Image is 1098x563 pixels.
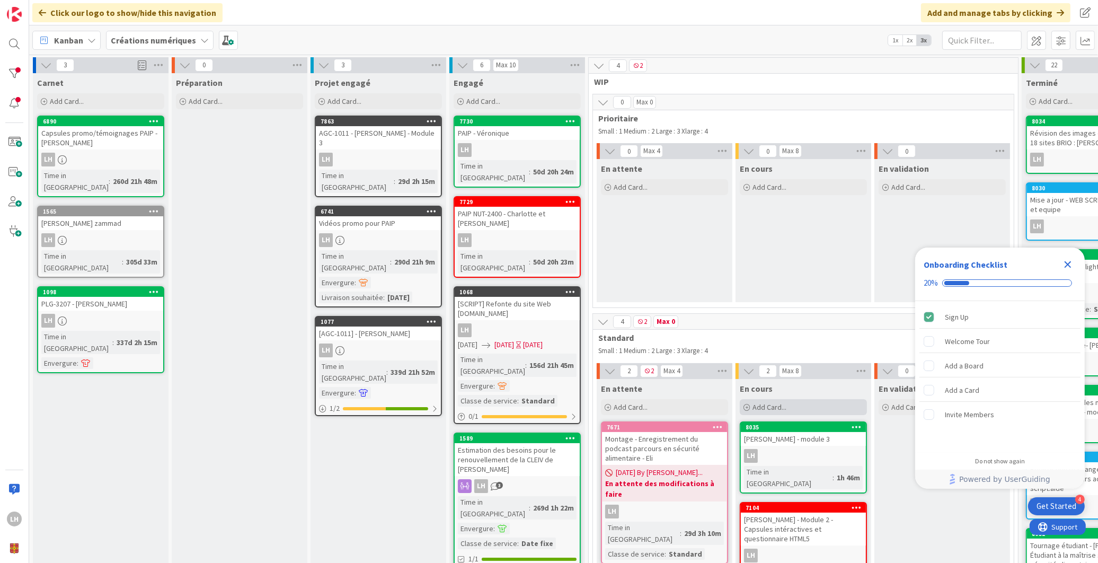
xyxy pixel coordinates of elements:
span: : [355,387,356,399]
div: 7863 [316,117,441,126]
span: : [355,277,356,288]
div: 6890 [43,118,163,125]
span: En validation [879,383,929,394]
span: Add Card... [891,182,925,192]
div: LH [741,449,866,463]
div: Time in [GEOGRAPHIC_DATA] [41,250,122,274]
span: Carnet [37,77,64,88]
div: LH [316,344,441,357]
div: Get Started [1037,501,1076,512]
div: 1068 [455,287,580,297]
span: 2 [620,365,638,377]
div: 1589 [459,435,580,442]
div: Welcome Tour [945,335,990,348]
div: 7104[PERSON_NAME] - Module 2 - Capsules intéractives et questionnaire HTML5 [741,503,866,546]
div: LH [1030,219,1044,233]
div: Max 4 [663,368,680,374]
div: Time in [GEOGRAPHIC_DATA] [605,522,680,545]
div: Time in [GEOGRAPHIC_DATA] [41,331,112,354]
div: 7729PAIP NUT-2400 - Charlotte et [PERSON_NAME] [455,197,580,230]
span: En cours [740,383,773,394]
div: LH [38,233,163,247]
span: [DATE] [494,339,514,350]
span: : [1090,303,1091,315]
div: PAIP - Véronique [455,126,580,140]
div: Max 8 [782,368,799,374]
div: 1565 [43,208,163,215]
a: 1077[AGC-1011] - [PERSON_NAME]LHTime in [GEOGRAPHIC_DATA]:339d 21h 52mEnvergure:1/2 [315,316,442,416]
span: Support [22,2,48,14]
div: 1589Estimation des besoins pour le renouvellement de la CLEIV de [PERSON_NAME] [455,434,580,476]
span: 2 [759,365,777,377]
div: Add a Board [945,359,984,372]
span: Standard [598,332,1000,343]
div: Sign Up [945,311,969,323]
div: 29d 2h 15m [395,175,438,187]
span: : [109,175,110,187]
span: : [517,538,519,549]
span: Terminé [1026,77,1058,88]
div: Checklist progress: 20% [924,278,1076,288]
span: Kanban [54,34,83,47]
div: 1068 [459,288,580,296]
div: 7671Montage - Enregistrement du podcast parcours en sécurité alimentaire - Eli [602,423,727,465]
div: Time in [GEOGRAPHIC_DATA] [319,170,394,193]
div: 269d 1h 22m [530,502,577,514]
span: : [525,359,527,371]
div: [AGC-1011] - [PERSON_NAME] [316,327,441,340]
div: LH [458,323,472,337]
div: Close Checklist [1059,256,1076,273]
div: LH [319,344,333,357]
div: Envergure [319,387,355,399]
span: : [383,292,385,303]
div: 0/1 [455,410,580,423]
img: Visit kanbanzone.com [7,7,22,22]
div: Sign Up is complete. [919,305,1081,329]
span: 0 [898,145,916,157]
div: LH [741,549,866,562]
span: 0 [620,145,638,157]
div: Add and manage tabs by clicking [921,3,1070,22]
input: Quick Filter... [942,31,1022,50]
a: 7729PAIP NUT-2400 - Charlotte et [PERSON_NAME]LHTime in [GEOGRAPHIC_DATA]:50d 20h 23m [454,196,581,278]
div: LH [605,505,619,518]
div: Estimation des besoins pour le renouvellement de la CLEIV de [PERSON_NAME] [455,443,580,476]
div: 1565[PERSON_NAME] zammad [38,207,163,230]
div: Montage - Enregistrement du podcast parcours en sécurité alimentaire - Eli [602,432,727,465]
div: [PERSON_NAME] - Module 2 - Capsules intéractives et questionnaire HTML5 [741,513,866,546]
div: 156d 21h 45m [527,359,577,371]
div: Time in [GEOGRAPHIC_DATA] [319,250,390,274]
span: : [529,256,530,268]
span: Projet engagé [315,77,370,88]
div: Onboarding Checklist [924,258,1007,271]
a: 1068[SCRIPT] Refonte du site Web [DOMAIN_NAME]LH[DATE][DATE][DATE]Time in [GEOGRAPHIC_DATA]:156d ... [454,286,581,424]
div: LH [474,479,488,493]
div: LH [7,512,22,526]
span: En attente [601,163,642,174]
div: 50d 20h 24m [530,166,577,178]
div: LH [41,314,55,328]
span: 3 [56,59,74,72]
div: Classe de service [458,538,517,549]
span: 2 [629,59,647,72]
div: 1077[AGC-1011] - [PERSON_NAME] [316,317,441,340]
div: 7104 [746,504,866,512]
span: 0 [759,145,777,157]
span: Add Card... [50,96,84,106]
a: 1098PLG-3207 - [PERSON_NAME]LHTime in [GEOGRAPHIC_DATA]:337d 2h 15mEnvergure: [37,286,164,373]
div: Max 4 [643,148,660,154]
div: 7671 [602,423,727,432]
div: Classe de service [605,548,665,560]
div: Time in [GEOGRAPHIC_DATA] [744,466,833,489]
div: 6890Capsules promo/témoignages PAIP - [PERSON_NAME] [38,117,163,149]
div: 7730PAIP - Véronique [455,117,580,140]
div: 1077 [321,318,441,326]
span: Engagé [454,77,483,88]
div: PAIP NUT-2400 - Charlotte et [PERSON_NAME] [455,207,580,230]
div: 337d 2h 15m [114,337,160,348]
div: LH [38,314,163,328]
div: Max 8 [782,148,799,154]
p: Small : 1 Medium : 2 Large : 3 Xlarge : 4 [598,347,1003,355]
div: Envergure [458,380,493,392]
span: 3x [917,35,931,46]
